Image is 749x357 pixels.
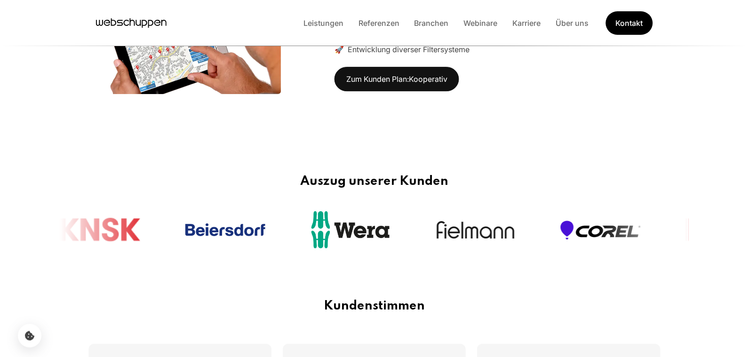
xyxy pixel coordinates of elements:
a: Get Started [606,10,653,36]
a: Open the page of KNSK in a new tab [60,218,140,242]
a: Über uns [549,18,597,28]
a: Zum Kunden Plan:Kooperativ [335,67,459,91]
img: Fielmann [436,220,516,240]
a: Webinare [456,18,505,28]
img: KNSK [60,218,140,242]
a: Open the page of Beiersdorf in a new tab [185,223,265,237]
button: Cookie-Einstellungen öffnen [18,324,41,348]
a: Leistungen [296,18,351,28]
span: Entwicklung diverser Filtersysteme [348,43,470,56]
li: 🚀 [335,43,651,56]
a: Open the page of Fielmann in a new tab [436,220,516,240]
img: Corel [561,221,641,239]
a: Open the page of Wera in a new tab [311,210,390,250]
a: Karriere [505,18,549,28]
h2: Auszug unserer Kunden [60,174,689,189]
a: Open the page of Corel in a new tab [561,221,641,239]
a: Hauptseite besuchen [96,16,167,30]
a: Referenzen [351,18,407,28]
img: Wera [311,210,390,250]
img: Beiersdorf [185,223,265,237]
a: Branchen [407,18,456,28]
h3: Kundenstimmen [137,299,612,314]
